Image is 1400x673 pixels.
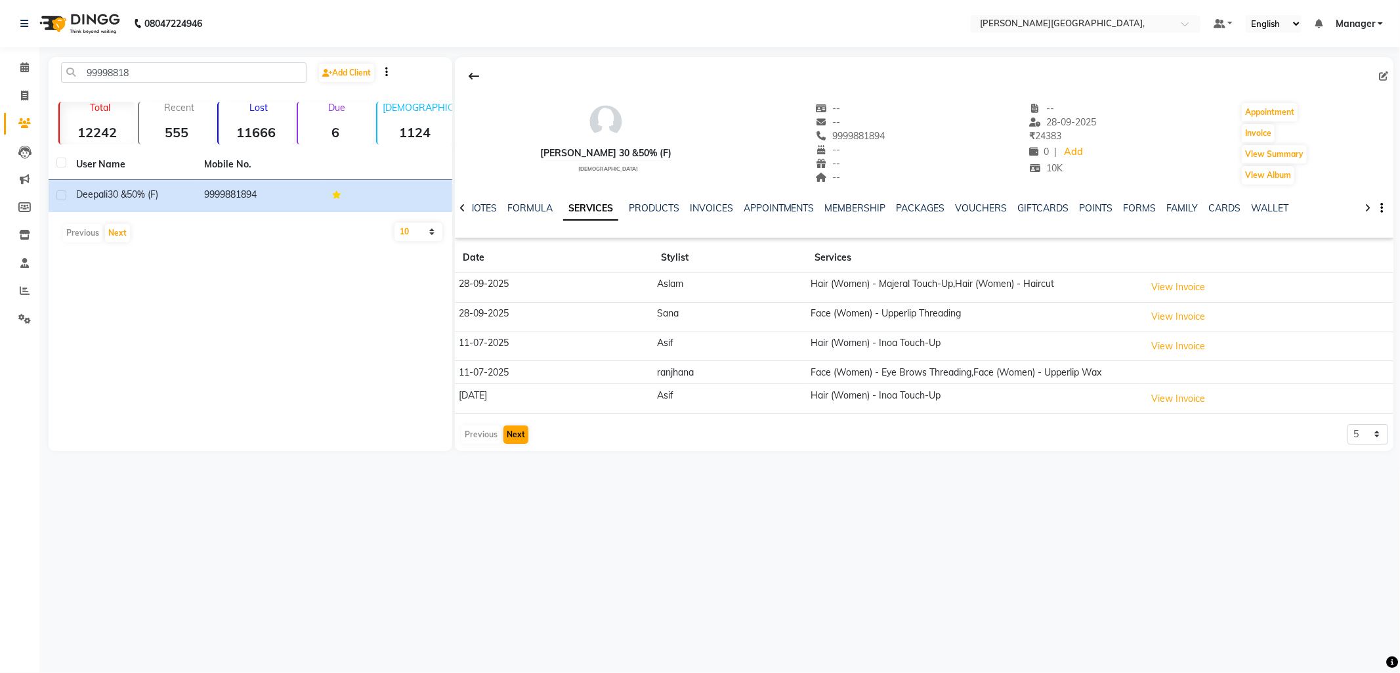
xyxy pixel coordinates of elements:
b: 08047224946 [144,5,202,42]
th: Date [455,243,653,273]
span: ₹ [1029,130,1035,142]
a: PRODUCTS [629,202,679,214]
span: 28-09-2025 [1029,116,1096,128]
a: PACKAGES [897,202,945,214]
strong: 6 [298,124,373,141]
span: -- [816,158,841,169]
td: Sana [653,302,807,332]
td: [DATE] [455,384,653,414]
th: User Name [68,150,196,180]
a: SERVICES [563,197,618,221]
th: Mobile No. [196,150,324,180]
a: MEMBERSHIP [825,202,886,214]
p: Recent [144,102,215,114]
td: Hair (Women) - Majeral Touch-Up,Hair (Women) - Haircut [807,273,1141,303]
span: -- [816,116,841,128]
a: FAMILY [1167,202,1198,214]
button: View Invoice [1146,389,1212,409]
a: INVOICES [690,202,733,214]
a: NOTES [467,202,497,214]
div: Back to Client [460,64,488,89]
td: 9999881894 [196,180,324,212]
td: ranjhana [653,361,807,384]
strong: 555 [139,124,215,141]
td: Face (Women) - Upperlip Threading [807,302,1141,332]
button: Next [105,224,130,242]
span: 0 [1029,146,1049,158]
span: 24383 [1029,130,1061,142]
td: Face (Women) - Eye Brows Threading,Face (Women) - Upperlip Wax [807,361,1141,384]
a: Add Client [319,64,374,82]
a: APPOINTMENTS [744,202,815,214]
span: 10K [1029,162,1063,174]
span: -- [816,144,841,156]
button: Invoice [1242,124,1275,142]
input: Search by Name/Mobile/Email/Code [61,62,307,83]
span: Deepali [76,188,108,200]
a: VOUCHERS [956,202,1008,214]
p: [DEMOGRAPHIC_DATA] [383,102,453,114]
img: logo [33,5,123,42]
strong: 12242 [60,124,135,141]
p: Lost [224,102,294,114]
span: [DEMOGRAPHIC_DATA] [578,165,638,172]
span: -- [1029,102,1054,114]
span: | [1054,145,1057,159]
div: [PERSON_NAME] 30 &50% (F) [540,146,671,160]
button: Appointment [1242,103,1298,121]
td: Asif [653,332,807,361]
span: 30 &50% (F) [108,188,158,200]
th: Stylist [653,243,807,273]
td: 11-07-2025 [455,332,653,361]
span: Manager [1336,17,1375,31]
td: 11-07-2025 [455,361,653,384]
img: avatar [586,102,626,141]
a: Add [1062,143,1085,162]
a: WALLET [1252,202,1289,214]
a: FORMS [1124,202,1156,214]
span: -- [816,102,841,114]
td: 28-09-2025 [455,302,653,332]
button: Next [503,425,528,444]
a: CARDS [1209,202,1241,214]
td: 28-09-2025 [455,273,653,303]
button: View Invoice [1146,336,1212,357]
button: View Summary [1242,145,1307,163]
strong: 1124 [377,124,453,141]
p: Total [65,102,135,114]
td: Hair (Women) - Inoa Touch-Up [807,384,1141,414]
td: Asif [653,384,807,414]
td: Aslam [653,273,807,303]
strong: 11666 [219,124,294,141]
p: Due [301,102,373,114]
a: POINTS [1080,202,1113,214]
a: FORMULA [507,202,553,214]
span: 9999881894 [816,130,885,142]
td: Hair (Women) - Inoa Touch-Up [807,332,1141,361]
th: Services [807,243,1141,273]
button: View Invoice [1146,277,1212,297]
button: View Album [1242,166,1294,185]
span: -- [816,171,841,183]
button: View Invoice [1146,307,1212,327]
a: GIFTCARDS [1018,202,1069,214]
